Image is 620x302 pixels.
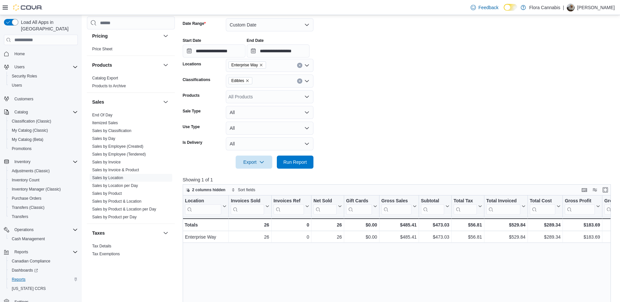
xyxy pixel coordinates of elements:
[486,221,525,229] div: $529.84
[92,84,126,88] a: Products to Archive
[9,81,25,89] a: Users
[304,63,310,68] button: Open list of options
[92,160,121,164] a: Sales by Invoice
[238,187,255,193] span: Sort fields
[9,285,78,293] span: Washington CCRS
[12,119,51,124] span: Classification (Classic)
[92,207,156,212] span: Sales by Product & Location per Day
[92,144,143,149] a: Sales by Employee (Created)
[313,233,342,241] div: 26
[7,212,80,221] button: Transfers
[9,194,78,202] span: Purchase Orders
[1,225,80,234] button: Operations
[92,214,137,220] span: Sales by Product per Day
[92,191,122,196] span: Sales by Product
[92,128,131,133] a: Sales by Classification
[185,221,226,229] div: Totals
[231,62,258,68] span: Enterprise Way
[92,112,112,118] span: End Of Day
[92,199,142,204] span: Sales by Product & Location
[9,285,48,293] a: [US_STATE] CCRS
[92,76,118,80] a: Catalog Export
[273,221,309,229] div: 0
[92,215,137,219] a: Sales by Product per Day
[1,247,80,257] button: Reports
[13,4,42,11] img: Cova
[240,156,268,169] span: Export
[12,50,78,58] span: Home
[183,21,206,26] label: Date Range
[12,196,42,201] span: Purchase Orders
[92,62,112,68] h3: Products
[7,275,80,284] button: Reports
[486,198,520,204] div: Total Invoiced
[9,213,31,221] a: Transfers
[12,158,78,166] span: Inventory
[273,198,304,215] div: Invoices Ref
[229,186,258,194] button: Sort fields
[92,99,104,105] h3: Sales
[9,176,78,184] span: Inventory Count
[92,230,105,236] h3: Taxes
[12,146,32,151] span: Promotions
[381,198,417,215] button: Gross Sales
[9,81,78,89] span: Users
[9,136,78,143] span: My Catalog (Beta)
[453,198,477,204] div: Total Tax
[381,233,417,241] div: $485.41
[273,198,304,204] div: Invoices Ref
[346,233,377,241] div: $0.00
[92,168,139,172] a: Sales by Invoice & Product
[92,207,156,211] a: Sales by Product & Location per Day
[7,284,80,293] button: [US_STATE] CCRS
[580,186,588,194] button: Keyboard shortcuts
[346,198,372,215] div: Gift Card Sales
[9,257,78,265] span: Canadian Compliance
[9,126,78,134] span: My Catalog (Classic)
[381,221,417,229] div: $485.41
[577,4,615,11] p: [PERSON_NAME]
[12,63,27,71] button: Users
[92,183,138,188] a: Sales by Location per Day
[12,286,46,291] span: [US_STATE] CCRS
[468,1,501,14] a: Feedback
[9,235,78,243] span: Cash Management
[529,4,560,11] p: Flora Cannabis
[9,117,78,125] span: Classification (Classic)
[183,124,200,129] label: Use Type
[1,49,80,59] button: Home
[162,98,170,106] button: Sales
[9,72,40,80] a: Security Roles
[12,128,48,133] span: My Catalog (Classic)
[421,233,449,241] div: $473.03
[1,94,80,103] button: Customers
[453,221,482,229] div: $56.81
[478,4,498,11] span: Feedback
[231,198,269,215] button: Invoices Sold
[183,93,200,98] label: Products
[12,214,28,219] span: Transfers
[231,77,244,84] span: Edibles
[231,198,264,204] div: Invoices Sold
[192,187,226,193] span: 2 columns hidden
[92,113,112,117] a: End Of Day
[530,221,561,229] div: $289.34
[7,72,80,81] button: Security Roles
[9,126,51,134] a: My Catalog (Classic)
[87,242,175,260] div: Taxes
[92,47,112,51] a: Price Sheet
[92,121,118,125] a: Itemized Sales
[12,108,30,116] button: Catalog
[14,159,30,164] span: Inventory
[9,266,41,274] a: Dashboards
[92,46,112,52] span: Price Sheet
[92,152,146,157] a: Sales by Employee (Tendered)
[530,198,555,204] div: Total Cost
[9,185,63,193] a: Inventory Manager (Classic)
[92,230,160,236] button: Taxes
[92,159,121,165] span: Sales by Invoice
[12,108,78,116] span: Catalog
[183,44,245,58] input: Press the down key to open a popover containing a calendar.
